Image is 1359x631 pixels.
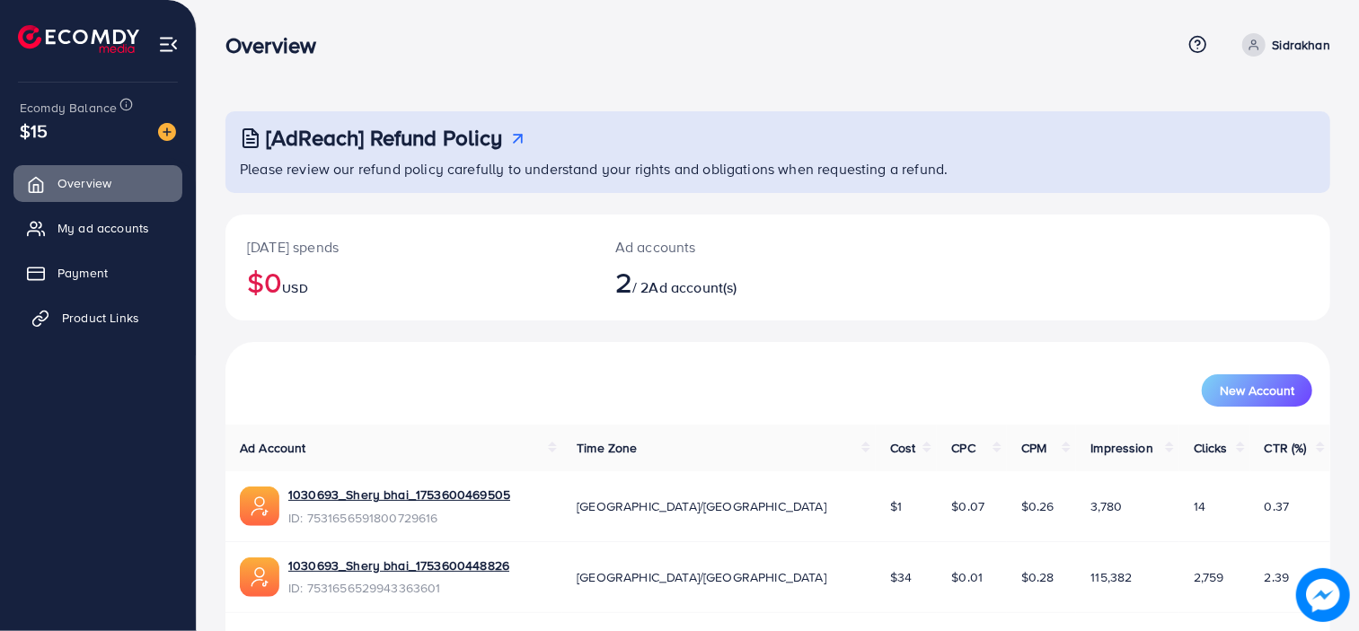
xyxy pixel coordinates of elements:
span: Product Links [62,309,139,327]
span: Impression [1090,439,1153,457]
span: 0.37 [1265,497,1290,515]
h2: $0 [247,265,572,299]
span: CTR (%) [1265,439,1307,457]
span: 14 [1194,497,1205,515]
span: Cost [890,439,916,457]
span: $0.28 [1021,568,1055,586]
a: Product Links [13,300,182,336]
p: Ad accounts [615,236,849,258]
span: 2,759 [1194,568,1224,586]
span: 2 [615,261,632,302]
a: 1030693_Shery bhai_1753600469505 [288,486,510,504]
a: Overview [13,165,182,201]
img: menu [158,34,179,55]
span: $34 [890,568,912,586]
span: Clicks [1194,439,1228,457]
span: $0.26 [1021,497,1055,515]
button: New Account [1202,374,1312,407]
p: Sidrakhan [1273,34,1330,56]
span: CPC [951,439,975,457]
p: Please review our refund policy carefully to understand your rights and obligations when requesti... [240,158,1319,180]
h3: [AdReach] Refund Policy [266,125,503,151]
span: $1 [890,497,902,515]
span: CPM [1021,439,1046,457]
h2: / 2 [615,265,849,299]
a: Sidrakhan [1235,33,1330,57]
span: $0.01 [951,568,983,586]
span: $15 [20,118,48,144]
img: image [158,123,176,141]
span: [GEOGRAPHIC_DATA]/[GEOGRAPHIC_DATA] [577,568,826,586]
h3: Overview [225,32,331,58]
span: Ad Account [240,439,306,457]
span: ID: 7531656591800729616 [288,509,510,527]
span: USD [282,279,307,297]
span: 115,382 [1090,568,1132,586]
img: ic-ads-acc.e4c84228.svg [240,486,279,526]
a: 1030693_Shery bhai_1753600448826 [288,557,509,574]
span: ID: 7531656529943363601 [288,579,509,597]
span: 3,780 [1090,497,1122,515]
img: logo [18,25,139,53]
span: $0.07 [951,497,984,515]
span: Ad account(s) [649,277,737,297]
span: Ecomdy Balance [20,99,117,117]
img: image [1296,568,1350,622]
p: [DATE] spends [247,236,572,258]
span: Overview [57,174,111,192]
span: Payment [57,264,108,282]
span: My ad accounts [57,219,149,237]
span: [GEOGRAPHIC_DATA]/[GEOGRAPHIC_DATA] [577,497,826,515]
a: My ad accounts [13,210,182,246]
span: Time Zone [577,439,637,457]
a: Payment [13,255,182,291]
span: New Account [1220,384,1294,397]
img: ic-ads-acc.e4c84228.svg [240,557,279,597]
span: 2.39 [1265,568,1290,586]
